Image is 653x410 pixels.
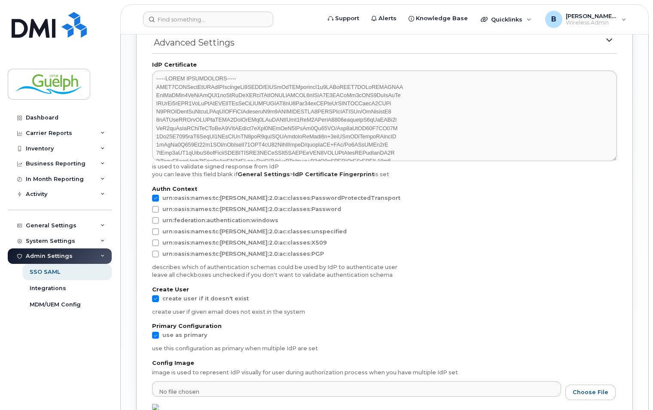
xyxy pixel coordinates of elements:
[365,10,403,27] a: Alerts
[378,14,397,23] span: Alerts
[152,271,617,279] div: leave all checkboxes unchecked if you don't want to validate authentication schema
[152,163,617,171] div: is used to validate signed response from IdP
[491,16,522,23] span: Quicklinks
[142,239,146,244] input: urn:oasis:names:tc:[PERSON_NAME]:2.0:ac:classes:X509
[335,14,359,23] span: Support
[551,14,556,24] span: B
[152,287,617,293] label: Create User
[154,37,235,49] span: Advanced Settings
[152,62,617,68] label: IdP Certificate
[152,37,617,54] summary: Advanced Settings
[403,10,474,27] a: Knowledge Base
[162,332,207,338] span: use as primary
[566,12,617,19] span: [PERSON_NAME]-Admin
[162,295,249,302] span: create user if it doesn't exist
[143,12,273,27] input: Find something...
[238,171,290,177] strong: General Settings
[162,217,278,223] span: urn:federation:authentication:windows
[152,324,617,329] label: Primary Configuration
[142,206,146,210] input: urn:oasis:names:tc:[PERSON_NAME]:2.0:ac:classes:Password
[152,308,617,316] div: create user if given email does not exist in the system
[152,263,617,271] div: describes which of authentication schemas could be used by IdP to authenticate user
[162,228,347,235] span: urn:oasis:names:tc:[PERSON_NAME]:2.0:ac:classes:unspecified
[162,195,400,201] span: urn:oasis:names:tc:[PERSON_NAME]:2.0:ac:classes:PasswordProtectedTransport
[142,295,146,300] input: create user if it doesn't exist
[416,14,468,23] span: Knowledge Base
[475,11,537,28] div: Quicklinks
[152,171,617,178] div: you can leave this field blank if > is set
[152,187,617,192] label: Authn Context
[152,369,617,376] div: image is used to represent IdP visually for user during authorization process when you have multi...
[142,195,146,199] input: urn:oasis:names:tc:[PERSON_NAME]:2.0:ac:classes:PasswordProtectedTransport
[142,251,146,255] input: urn:oasis:names:tc:[PERSON_NAME]:2.0:ac:classes:PGP
[322,10,365,27] a: Support
[539,11,632,28] div: Brendan-Admin
[152,361,617,366] label: Config Image
[152,345,617,352] div: use this configuration as primary when multiple IdP are set
[162,239,327,246] span: urn:oasis:names:tc:[PERSON_NAME]:2.0:ac:classes:X509
[293,171,374,177] strong: IdP Certificate Fingerprint
[142,228,146,233] input: urn:oasis:names:tc:[PERSON_NAME]:2.0:ac:classes:unspecified
[162,251,324,257] span: urn:oasis:names:tc:[PERSON_NAME]:2.0:ac:classes:PGP
[142,217,146,221] input: urn:federation:authentication:windows
[142,332,146,336] input: use as primary
[566,19,617,26] span: Wireless Admin
[162,206,341,212] span: urn:oasis:names:tc:[PERSON_NAME]:2.0:ac:classes:Password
